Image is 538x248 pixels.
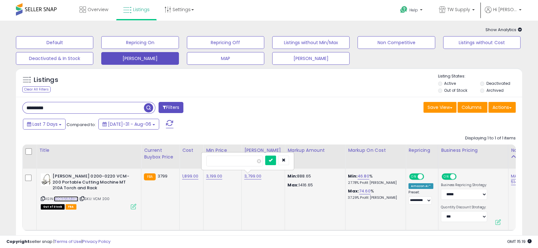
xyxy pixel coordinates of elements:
i: Get Help [400,6,408,14]
b: Min: [348,173,357,179]
span: TW Supply [447,6,470,13]
label: Business Repricing Strategy: [441,183,487,187]
span: Help [409,7,418,13]
span: 2025-08-14 15:19 GMT [507,238,532,245]
img: 41h4-8NanEL._SL40_.jpg [41,173,51,186]
strong: Max: [287,182,299,188]
span: | SKU: VCM 200 [79,196,110,201]
a: Terms of Use [54,238,81,245]
div: ASIN: [41,173,136,209]
label: Archived [486,88,504,93]
div: Title [39,147,138,154]
button: Columns [457,102,487,113]
span: [DATE]-31 - Aug-06 [108,121,151,127]
div: Preset: [408,190,433,204]
b: [PERSON_NAME] 0200-0220 VCM-200 Portable Cutting Machine MT 210A Torch and Rack [53,173,130,193]
div: Business Pricing [441,147,506,154]
span: OFF [423,174,433,179]
div: Markup on Cost [348,147,403,154]
span: 3799 [157,173,167,179]
div: Repricing [408,147,435,154]
button: Filters [159,102,183,113]
h5: Listings [34,76,58,84]
a: 1,899.00 [182,173,198,179]
button: [DATE]-31 - Aug-06 [98,119,159,130]
small: FBA [144,173,156,180]
div: % [348,188,401,200]
div: Markup Amount [287,147,343,154]
span: FBA [66,204,76,210]
b: Max: [348,188,359,194]
button: Last 7 Days [23,119,66,130]
span: ON [410,174,418,179]
div: Note [511,147,529,154]
p: 888.65 [287,173,340,179]
span: Last 7 Days [32,121,58,127]
label: Out of Stock [444,88,467,93]
button: Listings without Min/Max [272,36,350,49]
a: MAP 5146.60 [511,173,527,185]
span: Listings [133,6,150,13]
p: 37.29% Profit [PERSON_NAME] [348,196,401,200]
a: 74.60 [359,188,371,194]
div: % [348,173,401,185]
div: Min Price [206,147,239,154]
button: Repricing On [101,36,179,49]
div: Displaying 1 to 1 of 1 items [465,135,516,141]
label: Active [444,81,456,86]
span: Show Analytics [485,27,522,33]
span: Compared to: [67,122,96,128]
button: Save View [423,102,457,113]
div: Cost [182,147,201,154]
p: 27.78% Profit [PERSON_NAME] [348,181,401,185]
span: Overview [88,6,108,13]
a: 3,799.00 [244,173,261,179]
button: [PERSON_NAME] [272,52,350,65]
button: Repricing Off [187,36,264,49]
a: 46.80 [357,173,369,179]
div: Clear All Filters [22,86,51,92]
div: [PERSON_NAME] [244,147,282,154]
button: Default [16,36,93,49]
div: Current Buybox Price [144,147,177,160]
span: Hi [PERSON_NAME] [493,6,517,13]
a: Hi [PERSON_NAME] [485,6,521,21]
div: seller snap | | [6,239,110,245]
span: OFF [456,174,466,179]
label: Deactivated [486,81,510,86]
button: Deactivated & In Stock [16,52,93,65]
strong: Copyright [6,238,30,245]
label: Quantity Discount Strategy: [441,205,487,210]
a: Help [395,1,429,21]
strong: Min: [287,173,297,179]
a: Privacy Policy [82,238,110,245]
a: 3,199.00 [206,173,222,179]
span: All listings that are currently out of stock and unavailable for purchase on Amazon [41,204,65,210]
span: Columns [462,104,482,111]
button: Listings without Cost [443,36,520,49]
div: Amazon AI * [408,183,433,189]
button: Non Competitive [357,36,435,49]
span: ON [442,174,450,179]
a: B001HWA8H0 [54,196,78,202]
button: Actions [488,102,516,113]
button: [PERSON_NAME] [101,52,179,65]
button: MAP [187,52,264,65]
p: Listing States: [438,73,522,79]
th: The percentage added to the cost of goods (COGS) that forms the calculator for Min & Max prices. [345,144,406,169]
p: 1416.65 [287,182,340,188]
